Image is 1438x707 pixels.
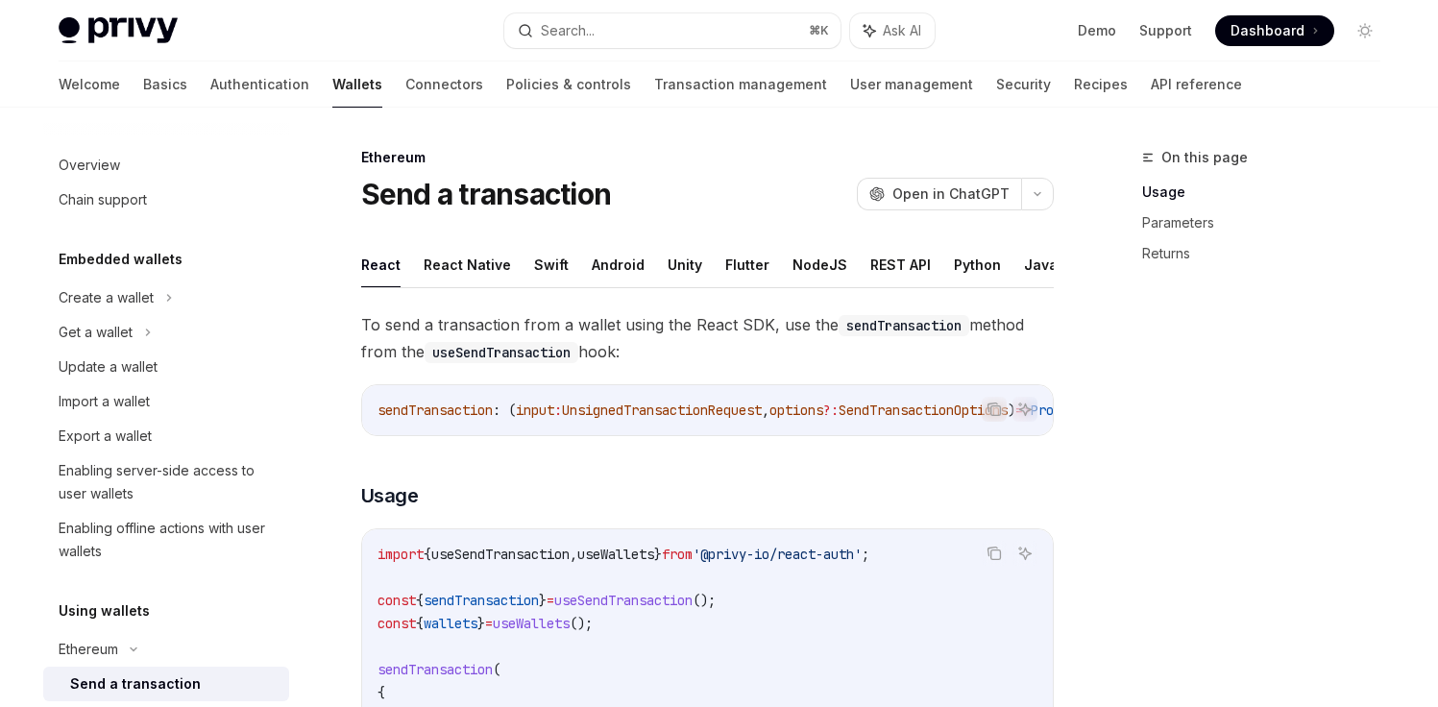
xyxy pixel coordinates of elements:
a: Returns [1142,238,1396,269]
button: Python [954,242,1001,287]
a: User management [850,61,973,108]
span: } [539,592,547,609]
button: React Native [424,242,511,287]
span: wallets [424,615,477,632]
span: SendTransactionOptions [839,402,1008,419]
span: sendTransaction [424,592,539,609]
button: Java [1024,242,1058,287]
h1: Send a transaction [361,177,612,211]
a: Wallets [332,61,382,108]
a: Policies & controls [506,61,631,108]
span: On this page [1161,146,1248,169]
span: (); [693,592,716,609]
a: Enabling offline actions with user wallets [43,511,289,569]
h5: Embedded wallets [59,248,183,271]
span: = [547,592,554,609]
code: useSendTransaction [425,342,578,363]
a: API reference [1151,61,1242,108]
div: Send a transaction [70,672,201,695]
span: Ask AI [883,21,921,40]
span: To send a transaction from a wallet using the React SDK, use the method from the hook: [361,311,1054,365]
span: const [378,615,416,632]
span: input [516,402,554,419]
a: Basics [143,61,187,108]
span: from [662,546,693,563]
span: = [485,615,493,632]
div: Export a wallet [59,425,152,448]
button: REST API [870,242,931,287]
button: Open in ChatGPT [857,178,1021,210]
span: ; [862,546,869,563]
div: Update a wallet [59,355,158,378]
span: useWallets [493,615,570,632]
div: Chain support [59,188,147,211]
span: { [416,615,424,632]
span: UnsignedTransactionRequest [562,402,762,419]
a: Recipes [1074,61,1128,108]
img: light logo [59,17,178,44]
span: useSendTransaction [554,592,693,609]
button: Search...⌘K [504,13,841,48]
span: { [416,592,424,609]
span: '@privy-io/react-auth' [693,546,862,563]
div: Ethereum [361,148,1054,167]
span: ?: [823,402,839,419]
span: ( [493,661,500,678]
span: ) [1008,402,1015,419]
span: const [378,592,416,609]
span: : [554,402,562,419]
a: Connectors [405,61,483,108]
div: Overview [59,154,120,177]
div: Enabling server-side access to user wallets [59,459,278,505]
div: Ethereum [59,638,118,661]
h5: Using wallets [59,599,150,622]
button: Swift [534,242,569,287]
div: Enabling offline actions with user wallets [59,517,278,563]
button: Unity [668,242,702,287]
a: Import a wallet [43,384,289,419]
a: Demo [1078,21,1116,40]
button: Android [592,242,645,287]
span: Usage [361,482,419,509]
span: { [424,546,431,563]
span: useWallets [577,546,654,563]
div: Get a wallet [59,321,133,344]
button: Toggle dark mode [1350,15,1380,46]
button: Ask AI [1012,541,1037,566]
a: Enabling server-side access to user wallets [43,453,289,511]
span: Dashboard [1231,21,1304,40]
a: Export a wallet [43,419,289,453]
button: Flutter [725,242,769,287]
span: { [378,684,385,701]
a: Usage [1142,177,1396,207]
button: Copy the contents from the code block [982,541,1007,566]
div: Create a wallet [59,286,154,309]
a: Send a transaction [43,667,289,701]
span: import [378,546,424,563]
span: ⌘ K [809,23,829,38]
code: sendTransaction [839,315,969,336]
span: : ( [493,402,516,419]
a: Transaction management [654,61,827,108]
span: , [570,546,577,563]
div: Import a wallet [59,390,150,413]
button: NodeJS [792,242,847,287]
a: Welcome [59,61,120,108]
span: , [762,402,769,419]
a: Security [996,61,1051,108]
button: React [361,242,401,287]
span: sendTransaction [378,402,493,419]
a: Dashboard [1215,15,1334,46]
a: Chain support [43,183,289,217]
a: Overview [43,148,289,183]
a: Update a wallet [43,350,289,384]
div: Search... [541,19,595,42]
span: sendTransaction [378,661,493,678]
a: Support [1139,21,1192,40]
span: } [477,615,485,632]
a: Authentication [210,61,309,108]
button: Ask AI [1012,397,1037,422]
span: useSendTransaction [431,546,570,563]
button: Copy the contents from the code block [982,397,1007,422]
span: (); [570,615,593,632]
